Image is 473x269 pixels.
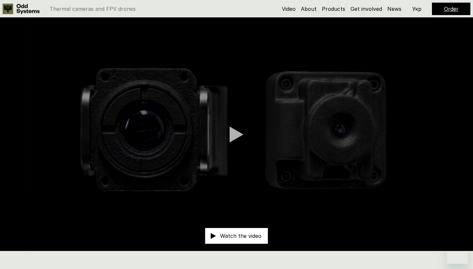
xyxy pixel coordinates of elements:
p: Watch the video [220,233,261,238]
a: Products [322,6,345,12]
a: News [387,6,401,12]
a: Video [282,6,296,12]
iframe: Button to launch messaging window [447,243,468,264]
a: Order [444,6,459,12]
a: Get involved [350,6,382,12]
p: Укр [412,6,421,11]
a: About [301,6,317,12]
p: Thermal cameras and FPV drones [50,6,136,11]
